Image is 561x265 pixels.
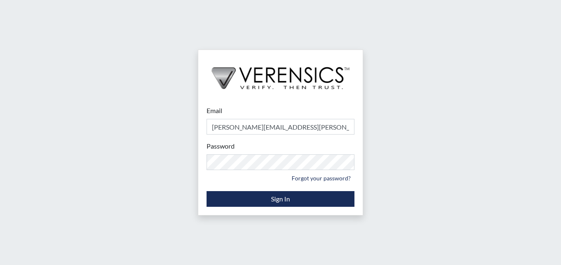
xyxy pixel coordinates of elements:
[207,119,354,135] input: Email
[207,191,354,207] button: Sign In
[207,106,222,116] label: Email
[207,141,235,151] label: Password
[198,50,363,98] img: logo-wide-black.2aad4157.png
[288,172,354,185] a: Forgot your password?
